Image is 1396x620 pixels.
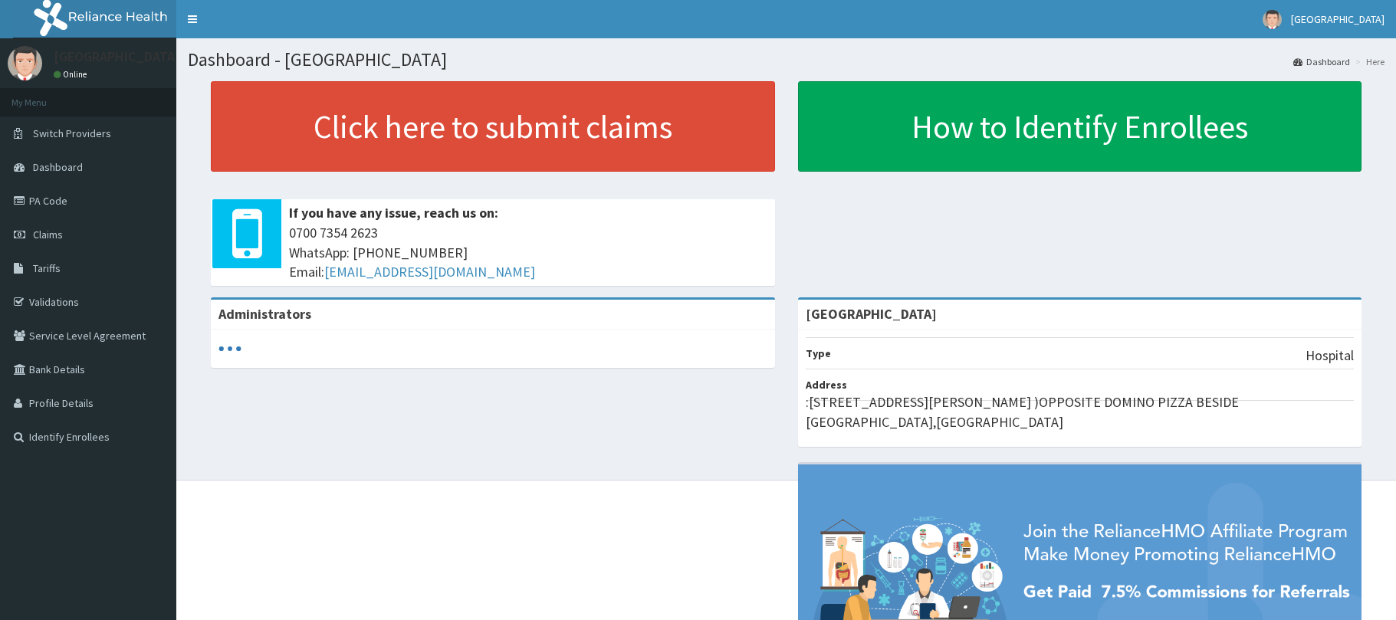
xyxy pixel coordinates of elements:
img: User Image [8,46,42,80]
span: Switch Providers [33,126,111,140]
p: Hospital [1306,346,1354,366]
img: User Image [1263,10,1282,29]
b: If you have any issue, reach us on: [289,204,498,221]
p: [GEOGRAPHIC_DATA] [54,50,180,64]
strong: [GEOGRAPHIC_DATA] [806,305,937,323]
span: 0700 7354 2623 WhatsApp: [PHONE_NUMBER] Email: [289,223,767,282]
p: :[STREET_ADDRESS][PERSON_NAME] )OPPOSITE DOMINO PIZZA BESIDE [GEOGRAPHIC_DATA],[GEOGRAPHIC_DATA] [806,392,1355,431]
span: Dashboard [33,160,83,174]
b: Administrators [218,305,311,323]
a: Online [54,69,90,80]
span: [GEOGRAPHIC_DATA] [1291,12,1385,26]
b: Type [806,346,831,360]
li: Here [1352,55,1385,68]
span: Tariffs [33,261,61,275]
a: Click here to submit claims [211,81,775,172]
a: How to Identify Enrollees [798,81,1362,172]
h1: Dashboard - [GEOGRAPHIC_DATA] [188,50,1385,70]
b: Address [806,378,847,392]
svg: audio-loading [218,337,241,360]
a: Dashboard [1293,55,1350,68]
span: Claims [33,228,63,241]
a: [EMAIL_ADDRESS][DOMAIN_NAME] [324,263,535,280]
